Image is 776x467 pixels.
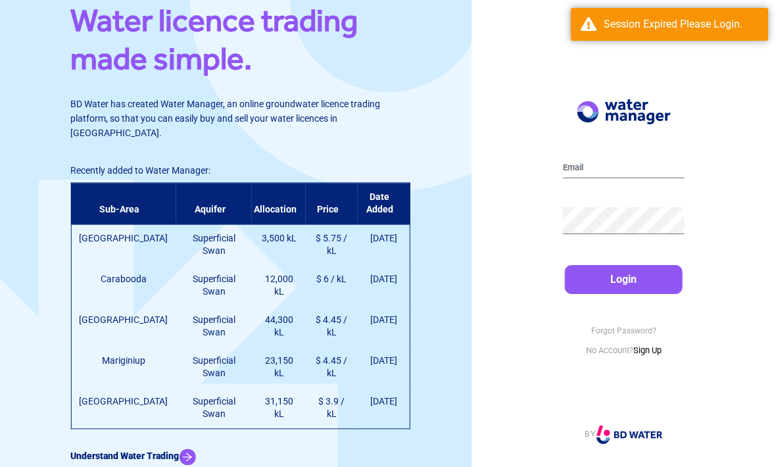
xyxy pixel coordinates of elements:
[252,388,306,430] td: 31,150 kL
[358,266,410,307] td: [DATE]
[306,307,357,347] td: $ 4.45 / kL
[71,347,176,388] td: Mariginiup
[596,426,662,444] img: Logo
[71,183,176,224] th: Sub-Area
[70,451,195,462] a: Understand Water Trading
[176,183,251,224] th: Aquifer
[71,388,176,430] td: [GEOGRAPHIC_DATA]
[358,388,410,430] td: [DATE]
[563,157,685,178] input: Email
[604,18,758,31] div: Session Expired Please Login.
[176,224,251,266] td: Superficial Swan
[176,307,251,347] td: Superficial Swan
[176,347,251,388] td: Superficial Swan
[176,388,251,430] td: Superficial Swan
[252,224,306,266] td: 3,500 kL
[252,307,306,347] td: 44,300 kL
[306,388,357,430] td: $ 3.9 / kL
[577,99,670,124] img: Logo
[70,451,179,462] b: Understand Water Trading
[306,266,357,307] td: $ 6 / kL
[358,307,410,347] td: [DATE]
[591,326,656,335] a: Forgot Password?
[176,266,251,307] td: Superficial Swan
[252,347,306,388] td: 23,150 kL
[71,224,176,266] td: [GEOGRAPHIC_DATA]
[358,183,410,224] th: Date Added
[71,266,176,307] td: Carabooda
[306,347,357,388] td: $ 4.45 / kL
[252,183,306,224] th: Allocation
[70,97,400,141] p: BD Water has created Water Manager, an online groundwater licence trading platform, so that you c...
[565,265,683,294] button: Login
[358,224,410,266] td: [DATE]
[306,183,357,224] th: Price
[633,345,662,355] a: Sign Up
[585,430,662,439] a: BY
[71,307,176,347] td: [GEOGRAPHIC_DATA]
[252,266,306,307] td: 12,000 kL
[358,347,410,388] td: [DATE]
[70,166,210,176] span: Recently added to Water Manager:
[563,344,685,357] p: No Account?
[179,449,195,466] img: Arrow Icon
[306,224,357,266] td: $ 5.75 / kL
[70,1,400,84] h1: Water licence trading made simple.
